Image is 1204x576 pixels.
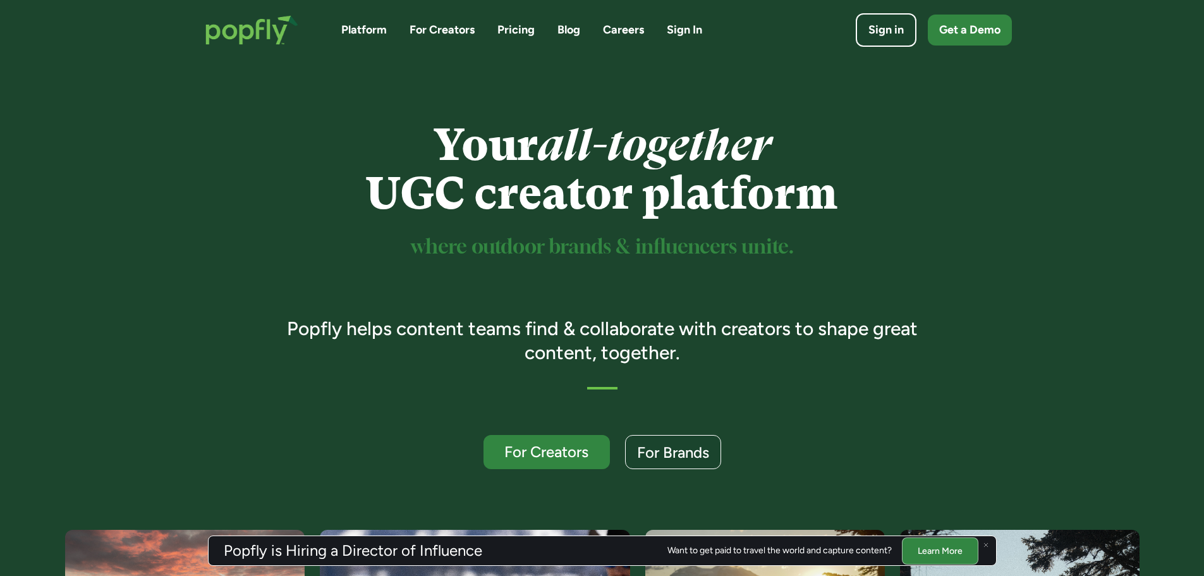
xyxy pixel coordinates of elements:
div: Want to get paid to travel the world and capture content? [667,546,892,556]
a: For Creators [410,22,475,38]
div: For Brands [637,444,709,460]
div: Get a Demo [939,22,1000,38]
a: Sign in [856,13,916,47]
a: Platform [341,22,387,38]
a: Pricing [497,22,535,38]
a: Learn More [902,537,978,564]
em: all-together [538,119,771,171]
a: home [193,3,311,58]
h3: Popfly is Hiring a Director of Influence [224,543,482,558]
a: Careers [603,22,644,38]
h1: Your UGC creator platform [269,121,935,218]
a: Sign In [667,22,702,38]
a: Blog [557,22,580,38]
a: For Brands [625,435,721,469]
sup: where outdoor brands & influencers unite. [411,238,794,257]
div: Sign in [868,22,904,38]
a: For Creators [483,435,610,469]
a: Get a Demo [928,15,1012,46]
div: For Creators [495,444,599,460]
h3: Popfly helps content teams find & collaborate with creators to shape great content, together. [269,317,935,364]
